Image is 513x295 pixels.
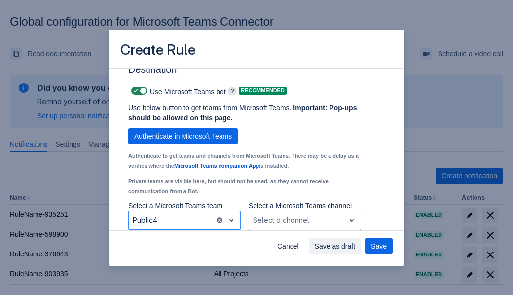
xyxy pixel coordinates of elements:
[216,216,223,224] button: clear
[249,201,361,211] p: Select a Microsoft Teams channel
[315,238,356,254] span: Save as draft
[239,88,287,93] span: Recommended
[109,68,404,231] div: Scrollable content
[371,238,387,254] span: Save
[128,201,241,211] p: Select a Microsoft Teams team
[365,238,393,254] button: Save
[128,63,377,79] h3: Destination
[120,42,196,61] h3: Create Rule
[128,128,238,144] button: Authenticate in Microsoft Teams
[128,153,359,169] small: Authenticate to get teams and channels from Microsoft Teams. There may be a delay as it verifies ...
[271,238,305,254] button: Cancel
[228,87,237,95] span: ?
[309,238,362,254] button: Save as draft
[134,128,232,144] span: Authenticate in Microsoft Teams
[346,214,358,226] span: open
[128,84,226,98] div: Use Microsoft Teams bot
[225,214,237,226] span: open
[174,163,259,169] a: Microsoft Teams companion App
[128,178,329,194] small: Private teams are visible here, but should not be used, as they cannot receive communication from...
[128,103,361,123] p: Use below button to get teams from Microsoft Teams.
[277,238,299,254] span: Cancel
